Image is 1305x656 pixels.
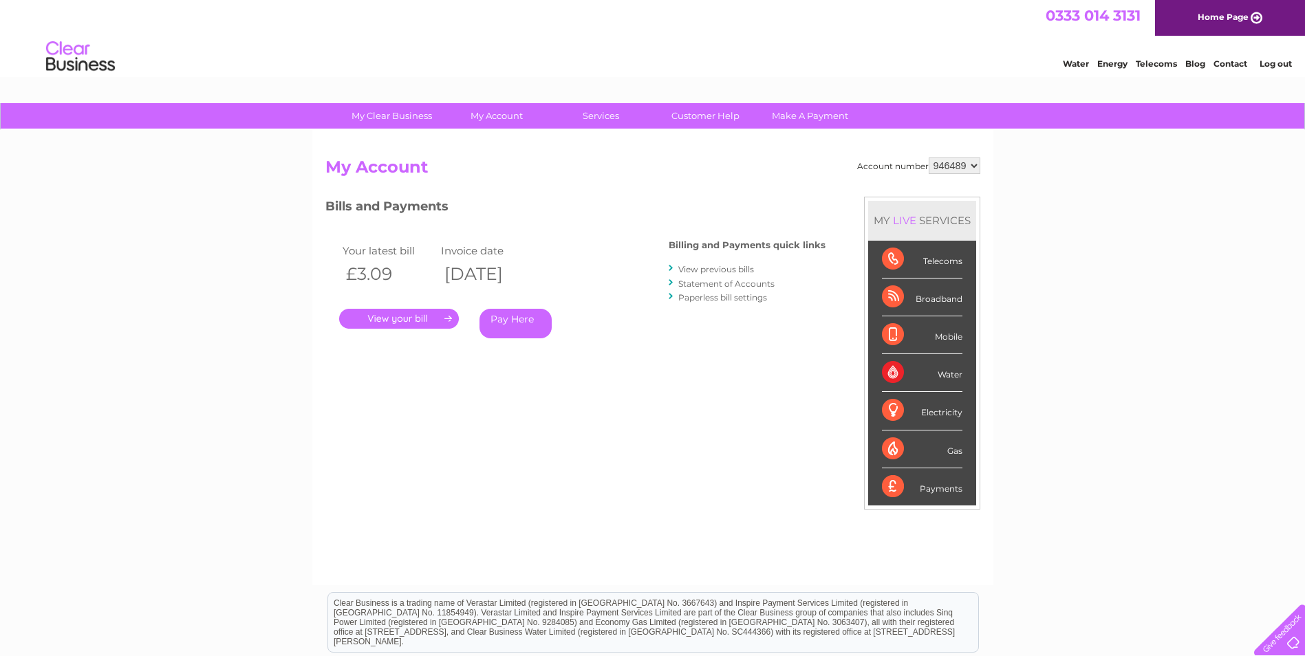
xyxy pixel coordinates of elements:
[1260,58,1292,69] a: Log out
[1063,58,1089,69] a: Water
[868,201,976,240] div: MY SERVICES
[1136,58,1177,69] a: Telecoms
[649,103,762,129] a: Customer Help
[45,36,116,78] img: logo.png
[440,103,553,129] a: My Account
[438,241,537,260] td: Invoice date
[678,292,767,303] a: Paperless bill settings
[325,197,826,221] h3: Bills and Payments
[890,214,919,227] div: LIVE
[544,103,658,129] a: Services
[753,103,867,129] a: Make A Payment
[479,309,552,338] a: Pay Here
[882,278,962,316] div: Broadband
[325,157,980,184] h2: My Account
[678,264,754,274] a: View previous bills
[1097,58,1128,69] a: Energy
[1214,58,1247,69] a: Contact
[339,309,459,329] a: .
[339,260,438,288] th: £3.09
[678,278,775,289] a: Statement of Accounts
[1046,7,1141,24] a: 0333 014 3131
[882,468,962,505] div: Payments
[882,430,962,468] div: Gas
[669,240,826,250] h4: Billing and Payments quick links
[328,8,978,67] div: Clear Business is a trading name of Verastar Limited (registered in [GEOGRAPHIC_DATA] No. 3667643...
[335,103,449,129] a: My Clear Business
[339,241,438,260] td: Your latest bill
[857,157,980,174] div: Account number
[882,316,962,354] div: Mobile
[882,354,962,392] div: Water
[882,392,962,430] div: Electricity
[438,260,537,288] th: [DATE]
[1185,58,1205,69] a: Blog
[882,241,962,278] div: Telecoms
